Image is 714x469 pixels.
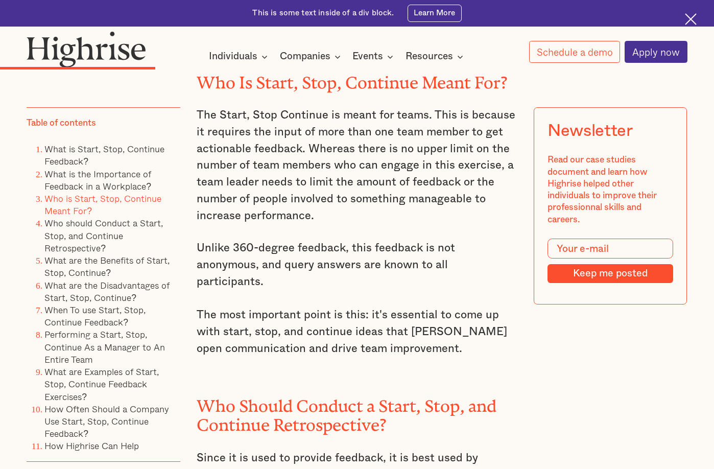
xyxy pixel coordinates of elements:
[352,51,383,63] div: Events
[44,327,165,366] a: Performing a Start, Stop, Continue As a Manager to An Entire Team
[406,51,453,63] div: Resources
[197,69,517,88] h2: Who Is Start, Stop, Continue Meant For?
[197,240,517,357] p: Unlike 360-degree feedback, this feedback is not anonymous, and query answers are known to all pa...
[529,41,621,63] a: Schedule a demo
[280,51,330,63] div: Companies
[27,116,96,128] div: Table of contents
[252,8,394,19] div: This is some text inside of a div block.
[209,51,271,63] div: Individuals
[44,167,151,193] a: What is the Importance of Feedback in a Workplace?
[44,142,164,168] a: What is Start, Stop, Continue Feedback?
[625,41,687,63] a: Apply now
[209,51,257,63] div: Individuals
[44,216,163,254] a: Who should Conduct a Start, Stop, and Continue Retrospective?
[44,365,159,403] a: What are Examples of Start, Stop, Continue Feedback Exercises?
[27,31,146,67] img: Highrise logo
[280,51,344,63] div: Companies
[352,51,396,63] div: Events
[685,13,697,25] img: Cross icon
[548,154,673,225] div: Read our case studies document and learn how Highrise helped other individuals to improve their p...
[406,51,466,63] div: Resources
[44,192,161,218] a: Who is Start, Stop, Continue Meant For?
[44,402,169,440] a: How Often Should a Company Use Start, Stop, Continue Feedback?
[44,278,170,304] a: What are the Disadvantages of Start, Stop, Continue?
[197,392,517,430] h2: Who Should Conduct a Start, Stop, and Continue Retrospective?
[44,439,139,453] a: How Highrise Can Help
[548,239,673,259] input: Your e-mail
[44,253,170,279] a: What are the Benefits of Start, Stop, Continue?
[548,239,673,283] form: Modal Form
[548,121,633,140] div: Newsletter
[197,107,517,224] p: The Start, Stop Continue is meant for teams. This is because it requires the input of more than o...
[44,303,146,329] a: When To use Start, Stop, Continue Feedback?
[548,264,673,283] input: Keep me posted
[408,5,462,22] a: Learn More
